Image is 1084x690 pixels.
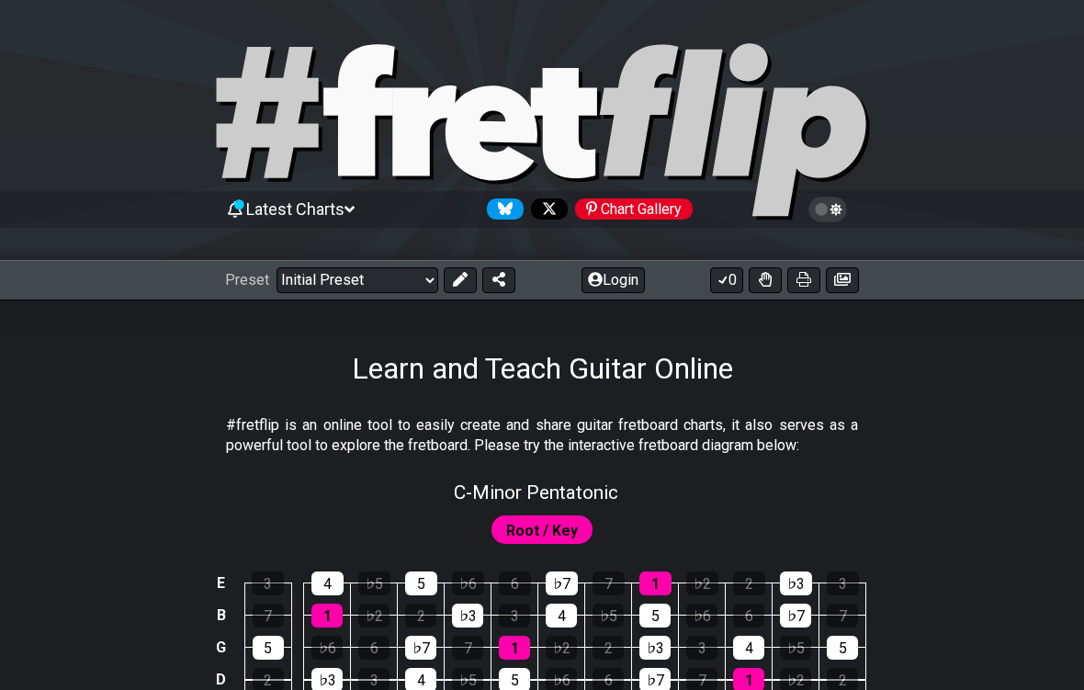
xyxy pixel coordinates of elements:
[826,267,859,293] button: Create image
[686,636,717,660] div: 3
[480,198,524,220] a: Follow #fretflip at Bluesky
[733,636,764,660] div: 4
[210,631,232,663] td: G
[639,571,672,595] div: 1
[252,571,284,595] div: 3
[593,604,624,628] div: ♭5
[210,599,232,631] td: B
[546,604,577,628] div: 4
[405,604,436,628] div: 2
[277,267,438,293] select: Preset
[524,198,568,220] a: Follow #fretflip at X
[506,517,578,544] span: First enable full edit mode to edit
[639,636,671,660] div: ♭3
[311,571,344,595] div: 4
[749,267,782,293] button: Toggle Dexterity for all fretkits
[568,198,693,220] a: #fretflip at Pinterest
[452,571,484,595] div: ♭6
[780,636,811,660] div: ♭5
[253,636,284,660] div: 5
[780,604,811,628] div: ♭7
[733,604,764,628] div: 6
[546,571,578,595] div: ♭7
[246,199,344,219] span: Latest Charts
[358,571,390,595] div: ♭5
[827,571,859,595] div: 3
[686,604,717,628] div: ♭6
[546,636,577,660] div: ♭2
[311,636,343,660] div: ♭6
[358,604,390,628] div: ♭2
[444,267,477,293] button: Edit Preset
[827,604,858,628] div: 7
[452,636,483,660] div: 7
[827,636,858,660] div: 5
[582,267,645,293] button: Login
[499,636,530,660] div: 1
[593,636,624,660] div: 2
[499,571,531,595] div: 6
[210,567,232,599] td: E
[818,201,839,218] span: Toggle light / dark theme
[710,267,743,293] button: 0
[358,636,390,660] div: 6
[405,636,436,660] div: ♭7
[352,351,733,386] h1: Learn and Teach Guitar Online
[575,198,693,220] div: Chart Gallery
[454,481,618,503] span: C - Minor Pentatonic
[253,604,284,628] div: 7
[225,271,269,288] span: Preset
[639,604,671,628] div: 5
[482,267,515,293] button: Share Preset
[733,571,765,595] div: 2
[787,267,820,293] button: Print
[226,415,858,457] p: #fretflip is an online tool to easily create and share guitar fretboard charts, it also serves as...
[311,604,343,628] div: 1
[499,604,530,628] div: 3
[405,571,437,595] div: 5
[686,571,718,595] div: ♭2
[593,571,625,595] div: 7
[780,571,812,595] div: ♭3
[452,604,483,628] div: ♭3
